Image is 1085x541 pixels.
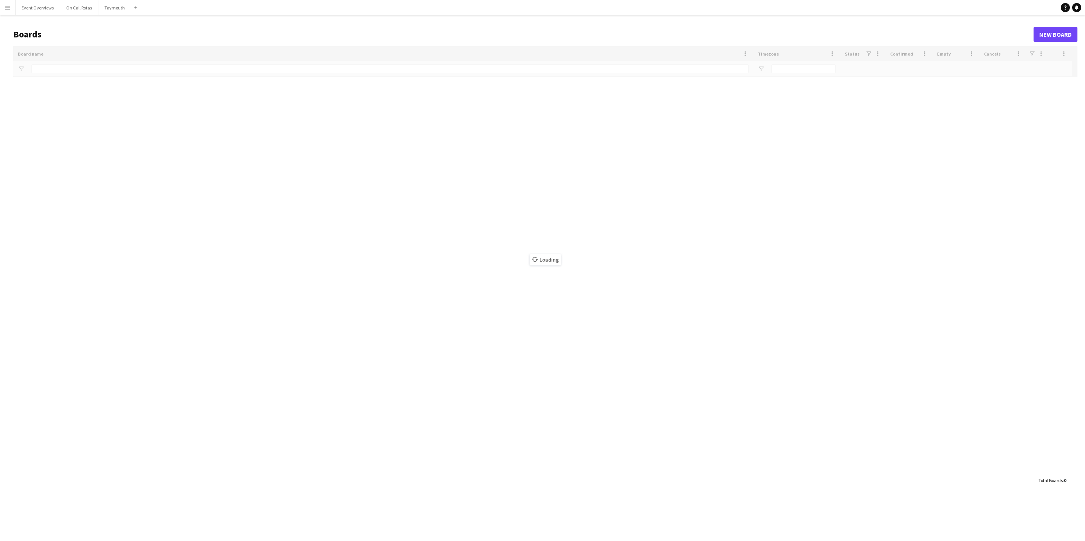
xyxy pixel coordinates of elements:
h1: Boards [13,29,1034,40]
span: Loading [530,254,561,265]
span: Total Boards [1038,477,1063,483]
span: 0 [1064,477,1066,483]
a: New Board [1034,27,1077,42]
div: : [1038,473,1066,488]
button: Event Overviews [16,0,60,15]
button: On Call Rotas [60,0,98,15]
button: Taymouth [98,0,131,15]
